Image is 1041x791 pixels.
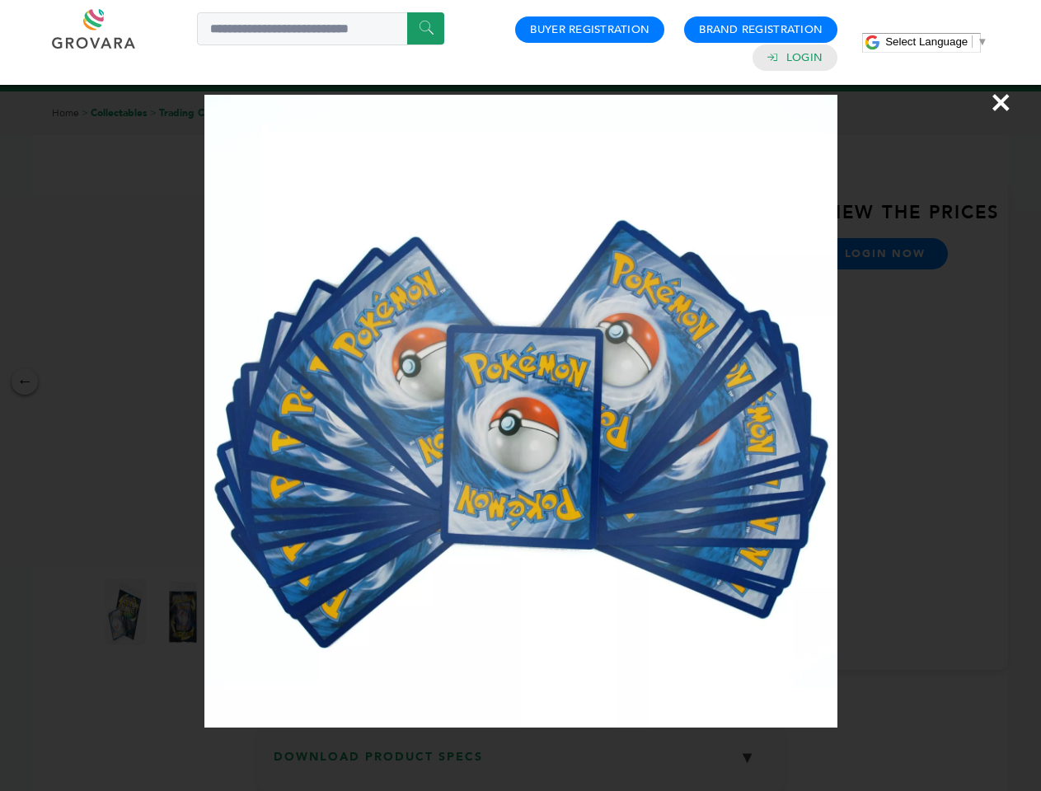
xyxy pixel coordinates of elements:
[885,35,987,48] a: Select Language​
[530,22,649,37] a: Buyer Registration
[204,95,837,728] img: Image Preview
[972,35,973,48] span: ​
[786,50,823,65] a: Login
[197,12,444,45] input: Search a product or brand...
[885,35,968,48] span: Select Language
[699,22,823,37] a: Brand Registration
[977,35,987,48] span: ▼
[990,79,1012,125] span: ×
